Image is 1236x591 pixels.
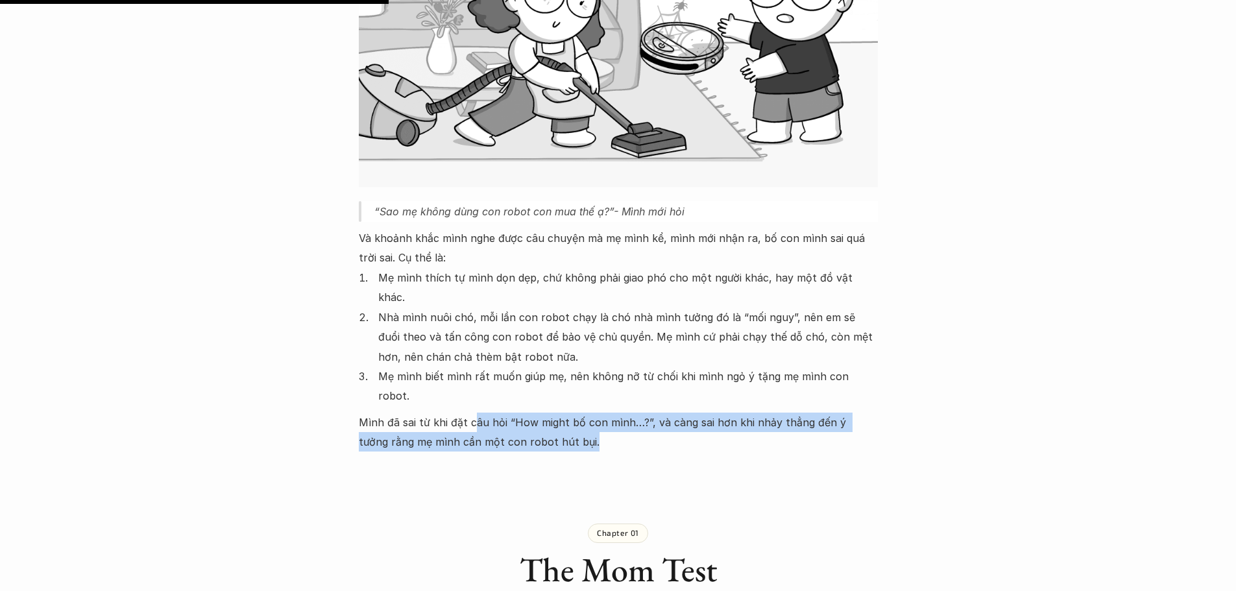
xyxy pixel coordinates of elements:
p: Chapter 01 [597,528,639,537]
p: Mình đã sai từ khi đặt câu hỏi “How might bố con mình…?”, và càng sai hơn khi nhảy thẳng đến ý tư... [359,413,878,452]
em: “Sao mẹ không dùng con robot con mua thế ạ?” [374,205,614,218]
p: Và khoảnh khắc mình nghe được câu chuyện mà mẹ mình kể, mình mới nhận ra, bố con mình sai quá trờ... [359,228,878,268]
h2: The Mom Test [359,549,878,590]
p: - Mình mới hỏi [374,201,878,222]
p: Mẹ mình thích tự mình dọn dẹp, chứ không phải giao phó cho một người khác, hay một đồ vật khác. [378,268,878,308]
p: Nhà mình nuôi chó, mỗi lần con robot chạy là chó nhà mình tưởng đó là “mối nguy”, nên em sẽ đuổi ... [378,308,878,367]
p: Mẹ mình biết mình rất muốn giúp mẹ, nên không nỡ từ chối khi mình ngỏ ý tặng mẹ mình con robot. [378,367,878,406]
